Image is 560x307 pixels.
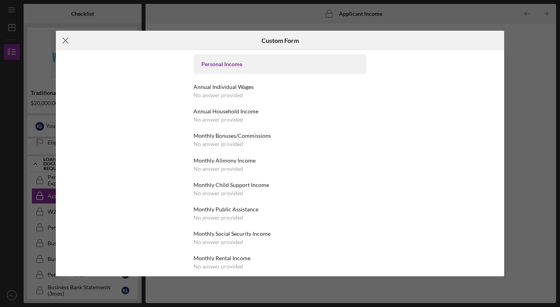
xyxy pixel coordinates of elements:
div: Monthly Rental Income [193,255,367,261]
div: No answer provided [193,92,243,98]
div: No answer provided [193,166,243,172]
div: Annual Household Income [193,108,367,115]
div: Monthly Bonuses/Commissions [193,133,367,139]
div: No answer provided [193,190,243,196]
h6: Custom Form [262,37,299,44]
div: No answer provided [193,215,243,221]
div: No answer provided [193,239,243,245]
div: Monthly Social Security Income [193,231,367,237]
div: No answer provided [193,141,243,147]
div: Monthly Alimony Income [193,157,367,164]
div: Monthly Child Support Income [193,182,367,188]
div: No answer provided [193,117,243,123]
div: No answer provided [193,263,243,270]
div: Monthly Public Assistance [193,206,367,213]
div: Personal Income [201,61,359,67]
div: Annual Individual Wages [193,84,367,90]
